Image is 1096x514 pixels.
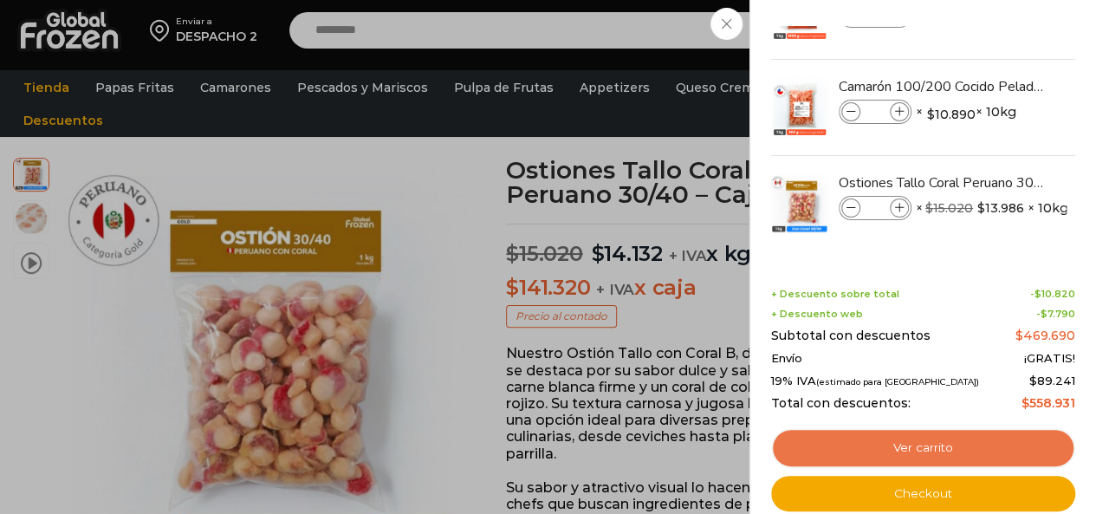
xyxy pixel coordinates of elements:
[927,106,935,123] span: $
[839,173,1045,192] a: Ostiones Tallo Coral Peruano 30/40 - Caja 10 kg
[816,377,979,387] small: (estimado para [GEOGRAPHIC_DATA])
[916,100,1016,124] span: × × 10kg
[916,196,1068,220] span: × × 10kg
[977,199,985,217] span: $
[771,396,911,411] span: Total con descuentos:
[977,199,1024,217] bdi: 13.986
[862,102,888,121] input: Product quantity
[771,309,863,320] span: + Descuento web
[771,352,802,366] span: Envío
[925,200,933,216] span: $
[925,200,973,216] bdi: 15.020
[1036,309,1075,320] span: -
[771,289,899,300] span: + Descuento sobre total
[1015,328,1075,343] bdi: 469.690
[1024,352,1075,366] span: ¡GRATIS!
[1015,328,1023,343] span: $
[1041,308,1075,320] bdi: 7.790
[862,198,888,218] input: Product quantity
[1030,289,1075,300] span: -
[771,476,1075,512] a: Checkout
[1034,288,1075,300] bdi: 10.820
[927,106,976,123] bdi: 10.890
[1029,374,1075,387] span: 89.241
[771,374,979,388] span: 19% IVA
[1041,308,1047,320] span: $
[771,428,1075,468] a: Ver carrito
[839,77,1045,96] a: Camarón 100/200 Cocido Pelado - Premium - Caja 10 kg
[771,329,931,343] span: Subtotal con descuentos
[1021,395,1075,411] bdi: 558.931
[1034,288,1041,300] span: $
[1029,374,1037,387] span: $
[1021,395,1029,411] span: $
